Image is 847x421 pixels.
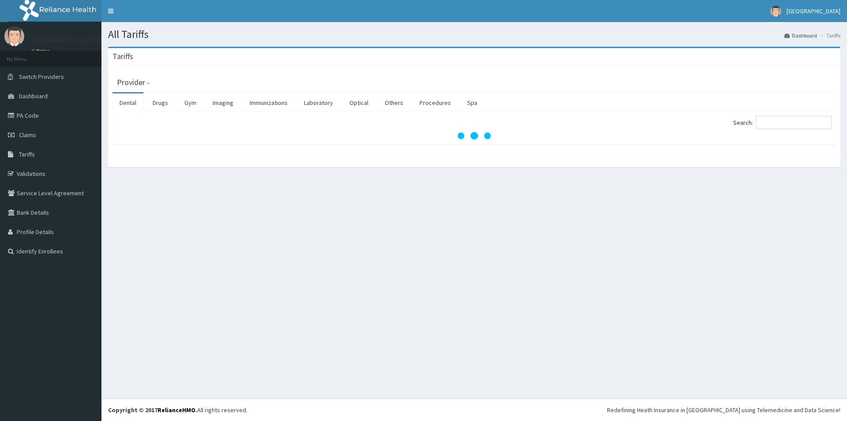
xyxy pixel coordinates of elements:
[4,26,24,46] img: User Image
[31,48,52,54] a: Online
[770,6,781,17] img: User Image
[146,93,175,112] a: Drugs
[243,93,295,112] a: Immunizations
[784,32,817,39] a: Dashboard
[157,406,195,414] a: RelianceHMO
[787,7,840,15] span: [GEOGRAPHIC_DATA]
[19,150,35,158] span: Tariffs
[177,93,203,112] a: Gym
[101,399,847,421] footer: All rights reserved.
[457,118,492,153] svg: audio-loading
[342,93,375,112] a: Optical
[607,406,840,414] div: Redefining Heath Insurance in [GEOGRAPHIC_DATA] using Telemedicine and Data Science!
[108,406,197,414] strong: Copyright © 2017 .
[818,32,840,39] li: Tariffs
[112,93,143,112] a: Dental
[31,36,104,44] p: [GEOGRAPHIC_DATA]
[117,78,150,86] h3: Provider -
[108,29,840,40] h1: All Tariffs
[19,131,36,139] span: Claims
[378,93,410,112] a: Others
[460,93,484,112] a: Spa
[112,52,133,60] h3: Tariffs
[19,92,48,100] span: Dashboard
[19,73,64,81] span: Switch Providers
[733,116,832,129] label: Search:
[756,116,832,129] input: Search:
[297,93,340,112] a: Laboratory
[412,93,458,112] a: Procedures
[206,93,240,112] a: Imaging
